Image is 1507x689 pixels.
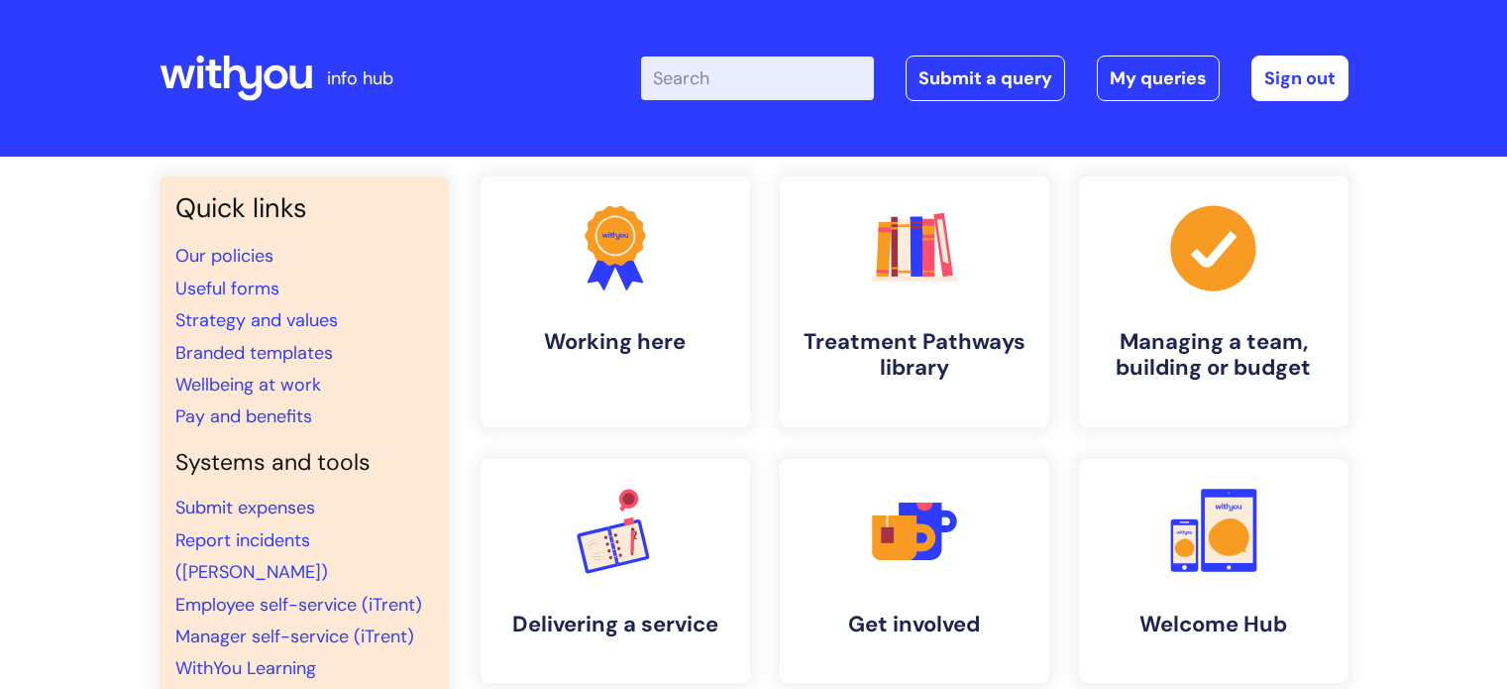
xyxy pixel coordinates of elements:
h3: Quick links [175,192,433,224]
a: My queries [1097,56,1220,101]
h4: Welcome Hub [1095,612,1333,637]
p: info hub [327,62,393,94]
a: Our policies [175,244,273,268]
h4: Get involved [796,612,1033,637]
a: Useful forms [175,277,279,300]
a: Sign out [1251,56,1348,101]
div: | - [641,56,1348,101]
a: Submit expenses [175,496,315,519]
a: Manager self-service (iTrent) [175,625,414,648]
a: Working here [481,176,750,427]
a: Pay and benefits [175,404,312,428]
h4: Treatment Pathways library [796,329,1033,382]
a: Delivering a service [481,459,750,683]
a: Report incidents ([PERSON_NAME]) [175,528,328,584]
h4: Managing a team, building or budget [1095,329,1333,382]
a: Welcome Hub [1079,459,1348,683]
a: Treatment Pathways library [780,176,1049,427]
a: WithYou Learning [175,656,316,680]
a: Managing a team, building or budget [1079,176,1348,427]
a: Strategy and values [175,308,338,332]
a: Wellbeing at work [175,373,321,397]
a: Get involved [780,459,1049,683]
h4: Working here [496,329,734,355]
a: Branded templates [175,341,333,365]
h4: Delivering a service [496,612,734,637]
h4: Systems and tools [175,449,433,477]
a: Employee self-service (iTrent) [175,593,422,617]
a: Submit a query [906,56,1065,101]
input: Search [641,57,874,100]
